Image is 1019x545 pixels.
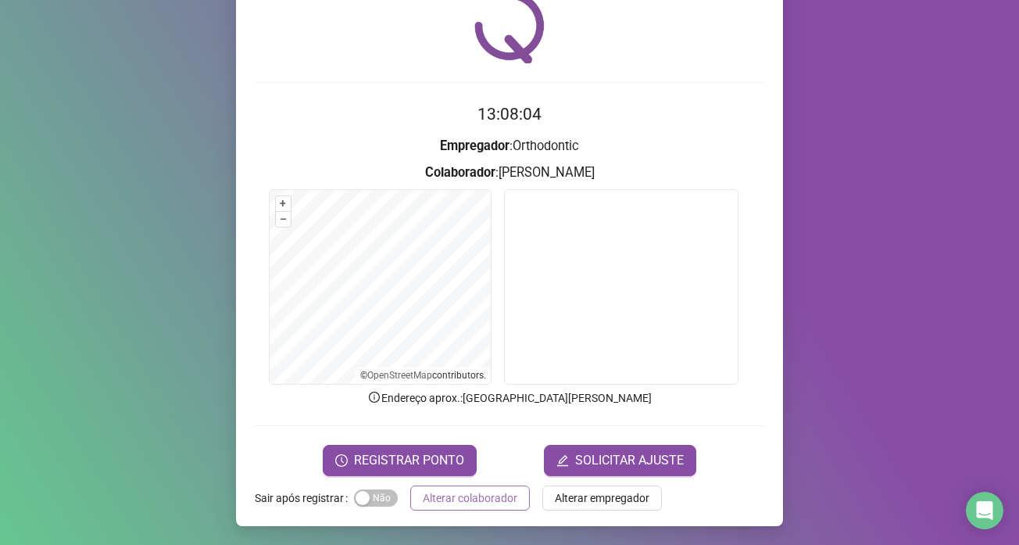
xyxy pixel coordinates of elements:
[276,196,291,211] button: +
[323,445,477,476] button: REGISTRAR PONTO
[556,454,569,467] span: edit
[255,136,764,156] h3: : Orthodontic
[544,445,696,476] button: editSOLICITAR AJUSTE
[276,212,291,227] button: –
[575,451,684,470] span: SOLICITAR AJUSTE
[255,486,354,511] label: Sair após registrar
[367,370,432,381] a: OpenStreetMap
[425,165,495,180] strong: Colaborador
[410,486,530,511] button: Alterar colaborador
[966,492,1003,529] div: Open Intercom Messenger
[542,486,662,511] button: Alterar empregador
[335,454,348,467] span: clock-circle
[360,370,486,381] li: © contributors.
[255,389,764,407] p: Endereço aprox. : [GEOGRAPHIC_DATA][PERSON_NAME]
[354,451,464,470] span: REGISTRAR PONTO
[255,163,764,183] h3: : [PERSON_NAME]
[423,489,517,507] span: Alterar colaborador
[367,390,381,404] span: info-circle
[477,105,542,124] time: 13:08:04
[555,489,649,507] span: Alterar empregador
[440,138,509,153] strong: Empregador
